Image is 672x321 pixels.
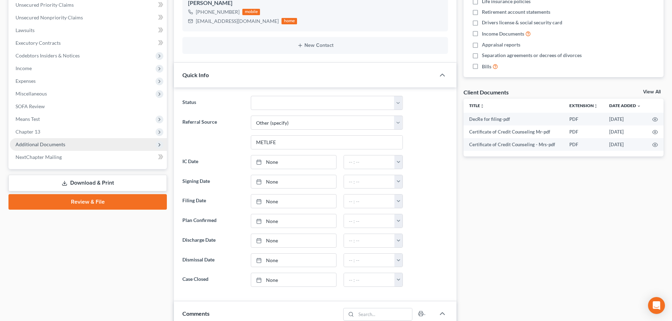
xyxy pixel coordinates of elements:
[179,214,247,228] label: Plan Confirmed
[564,125,604,138] td: PDF
[179,116,247,149] label: Referral Source
[251,155,336,169] a: None
[196,8,240,16] div: [PHONE_NUMBER]
[609,103,641,108] a: Date Added expand_more
[10,37,167,49] a: Executory Contracts
[179,194,247,208] label: Filing Date
[251,136,402,149] input: Other Referral Source
[251,195,336,208] a: None
[564,113,604,125] td: PDF
[604,125,647,138] td: [DATE]
[464,88,509,96] div: Client Documents
[648,297,665,314] div: Open Intercom Messenger
[16,53,80,58] span: Codebtors Insiders & Notices
[344,195,395,208] input: -- : --
[281,18,297,24] div: home
[188,43,442,48] button: New Contact
[16,27,35,33] span: Lawsuits
[179,273,247,287] label: Case Closed
[344,273,395,286] input: -- : --
[482,8,550,16] span: Retirement account statements
[16,103,45,109] span: SOFA Review
[637,104,641,108] i: expand_more
[16,141,65,147] span: Additional Documents
[344,254,395,267] input: -- : --
[16,2,74,8] span: Unsecured Priority Claims
[182,310,210,317] span: Comments
[10,24,167,37] a: Lawsuits
[10,11,167,24] a: Unsecured Nonpriority Claims
[469,103,484,108] a: Titleunfold_more
[182,72,209,78] span: Quick Info
[464,113,564,125] td: DecRe for filing-pdf
[8,194,167,210] a: Review & File
[344,175,395,189] input: -- : --
[643,89,661,94] a: View All
[604,138,647,151] td: [DATE]
[16,116,40,122] span: Means Test
[251,175,336,189] a: None
[251,214,336,228] a: None
[242,9,260,15] div: mobile
[482,19,562,26] span: Drivers license & social security card
[482,41,520,48] span: Appraisal reports
[251,254,336,267] a: None
[356,308,412,320] input: Search...
[482,30,524,37] span: Income Documents
[251,234,336,247] a: None
[179,234,247,248] label: Discharge Date
[16,14,83,20] span: Unsecured Nonpriority Claims
[196,18,279,25] div: [EMAIL_ADDRESS][DOMAIN_NAME]
[344,155,395,169] input: -- : --
[179,155,247,169] label: IC Date
[564,138,604,151] td: PDF
[179,253,247,267] label: Dismissal Date
[10,100,167,113] a: SOFA Review
[16,65,32,71] span: Income
[464,125,564,138] td: Certificate of Credit Counseling Mr-pdf
[482,63,491,70] span: Bills
[8,175,167,191] a: Download & Print
[594,104,598,108] i: unfold_more
[344,214,395,228] input: -- : --
[16,154,62,160] span: NextChapter Mailing
[464,138,564,151] td: Certificate of Credit Counseling - Mrs-pdf
[16,40,61,46] span: Executory Contracts
[604,113,647,125] td: [DATE]
[16,78,36,84] span: Expenses
[344,234,395,247] input: -- : --
[16,91,47,97] span: Miscellaneous
[10,151,167,163] a: NextChapter Mailing
[16,129,40,135] span: Chapter 13
[179,175,247,189] label: Signing Date
[251,273,336,286] a: None
[482,52,582,59] span: Separation agreements or decrees of divorces
[569,103,598,108] a: Extensionunfold_more
[179,96,247,110] label: Status
[480,104,484,108] i: unfold_more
